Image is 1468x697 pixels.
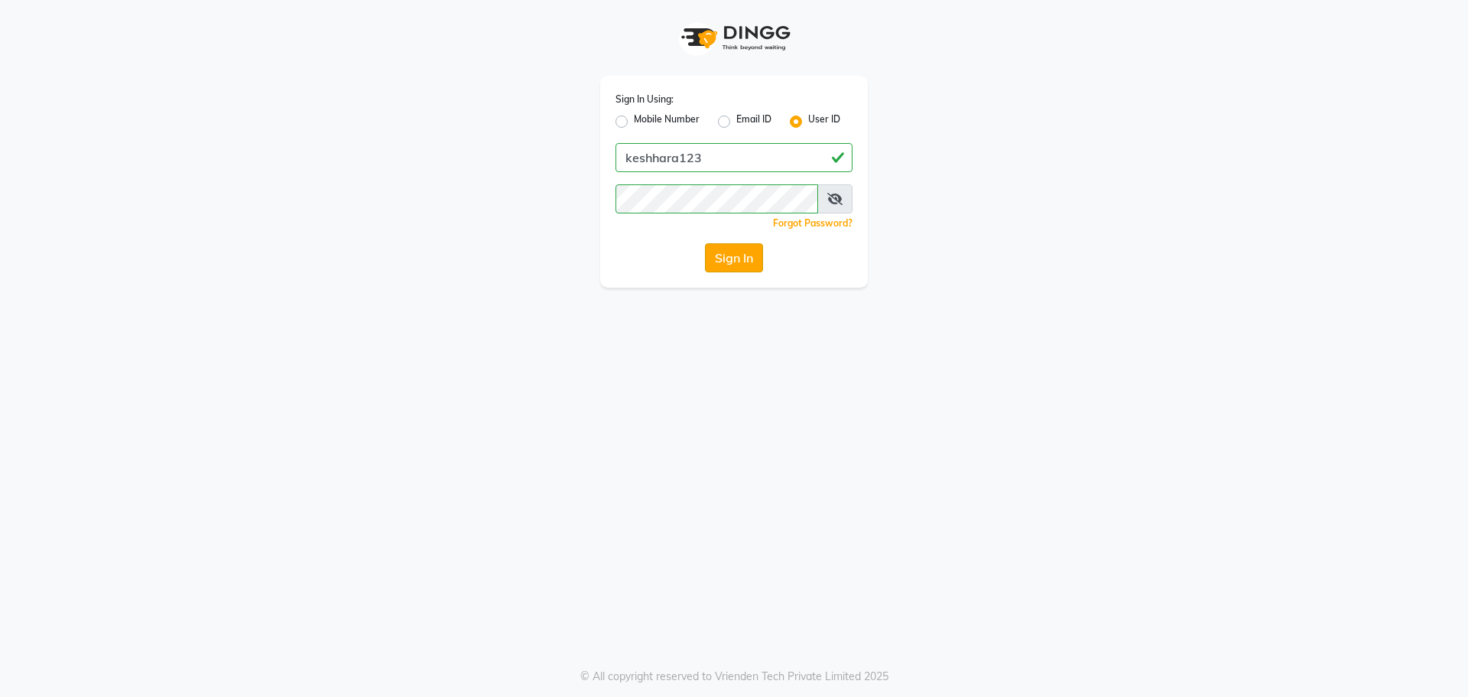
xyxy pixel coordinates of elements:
img: logo1.svg [673,15,795,60]
label: Sign In Using: [615,93,674,106]
label: Mobile Number [634,112,700,131]
button: Sign In [705,243,763,272]
label: User ID [808,112,840,131]
a: Forgot Password? [773,217,853,229]
input: Username [615,143,853,172]
label: Email ID [736,112,771,131]
input: Username [615,184,818,213]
